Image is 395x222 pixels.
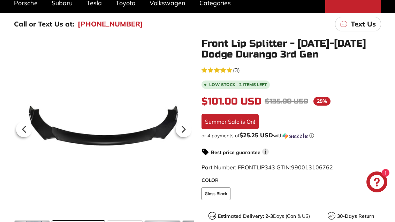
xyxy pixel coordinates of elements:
strong: 30-Days Return [337,213,374,219]
inbox-online-store-chat: Shopify online store chat [364,171,389,194]
p: Text Us [351,19,376,29]
div: Summer Sale is On! [202,114,259,129]
span: 25% [313,97,331,106]
strong: Best price guarantee [211,149,260,155]
a: 5.0 rating (3 votes) [202,65,381,74]
img: Sezzle [283,133,308,139]
span: 990013106762 [291,164,333,171]
p: Days (Can & US) [218,213,310,220]
span: $135.00 USD [265,97,308,106]
span: i [262,148,269,155]
div: or 4 payments of with [202,132,381,139]
p: Call or Text Us at: [14,19,74,29]
span: Part Number: FRONTLIP343 GTIN: [202,164,333,171]
label: COLOR [202,177,381,184]
span: $25.25 USD [240,131,273,139]
strong: Estimated Delivery: 2-3 [218,213,273,219]
span: $101.00 USD [202,95,261,107]
div: or 4 payments of$25.25 USDwithSezzle Click to learn more about Sezzle [202,132,381,139]
a: Text Us [335,17,381,31]
span: Low stock - 2 items left [209,83,267,87]
span: (3) [233,66,240,74]
h1: Front Lip Splitter - [DATE]-[DATE] Dodge Durango 3rd Gen [202,38,381,60]
a: [PHONE_NUMBER] [78,19,143,29]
